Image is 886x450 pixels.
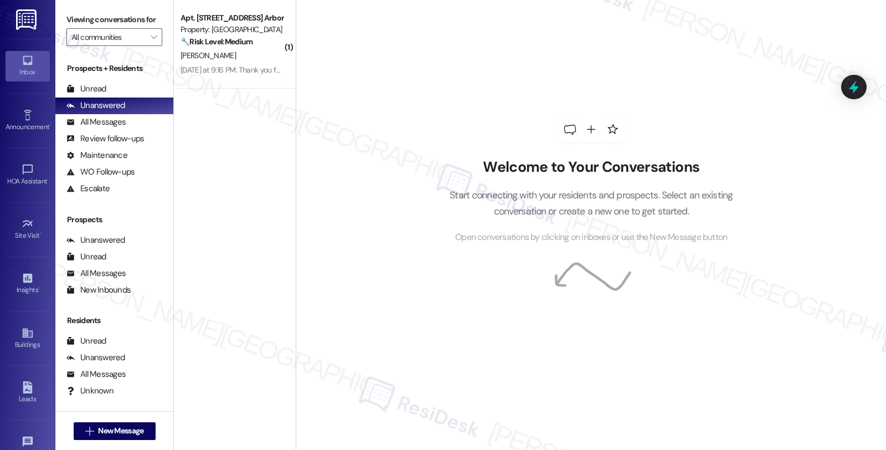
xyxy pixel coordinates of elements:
[74,422,156,440] button: New Message
[66,11,162,28] label: Viewing conversations for
[66,268,126,279] div: All Messages
[66,150,127,161] div: Maintenance
[66,100,125,111] div: Unanswered
[6,269,50,299] a: Insights •
[66,116,126,128] div: All Messages
[181,65,858,75] div: [DATE] at 9:16 PM: Thank you for your message. Our offices are currently closed, but we will cont...
[6,324,50,354] a: Buildings
[181,24,283,35] div: Property: [GEOGRAPHIC_DATA]
[55,214,173,226] div: Prospects
[6,51,50,81] a: Inbox
[85,427,94,436] i: 
[151,33,157,42] i: 
[38,284,40,292] span: •
[6,160,50,190] a: HOA Assistant
[55,63,173,74] div: Prospects + Residents
[66,369,126,380] div: All Messages
[181,12,283,24] div: Apt. [STREET_ADDRESS] Arbor Valley Townhomes Homeowners Association, Inc.
[66,251,106,263] div: Unread
[66,83,106,95] div: Unread
[6,214,50,244] a: Site Visit •
[40,230,42,238] span: •
[66,335,106,347] div: Unread
[55,315,173,326] div: Residents
[98,425,143,437] span: New Message
[71,28,145,46] input: All communities
[433,187,750,219] p: Start connecting with your residents and prospects. Select an existing conversation or create a n...
[49,121,51,129] span: •
[181,37,253,47] strong: 🔧 Risk Level: Medium
[66,183,110,195] div: Escalate
[16,9,39,30] img: ResiDesk Logo
[66,352,125,364] div: Unanswered
[66,385,114,397] div: Unknown
[66,234,125,246] div: Unanswered
[181,50,236,60] span: [PERSON_NAME]
[6,378,50,408] a: Leads
[66,133,144,145] div: Review follow-ups
[455,231,727,244] span: Open conversations by clicking on inboxes or use the New Message button
[66,166,135,178] div: WO Follow-ups
[433,158,750,176] h2: Welcome to Your Conversations
[66,284,131,296] div: New Inbounds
